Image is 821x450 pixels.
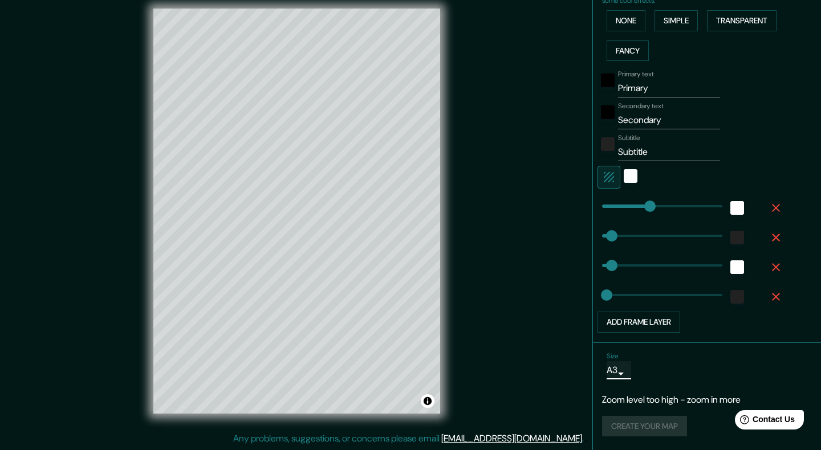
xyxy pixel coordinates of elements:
[607,351,619,361] label: Size
[601,137,615,151] button: color-222222
[730,290,744,304] button: color-222222
[655,10,698,31] button: Simple
[233,432,584,445] p: Any problems, suggestions, or concerns please email .
[720,406,808,437] iframe: Help widget launcher
[624,169,637,183] button: white
[607,10,645,31] button: None
[730,231,744,244] button: color-222222
[730,260,744,274] button: white
[586,432,588,445] div: .
[707,10,777,31] button: Transparent
[441,432,582,444] a: [EMAIL_ADDRESS][DOMAIN_NAME]
[607,40,649,62] button: Fancy
[601,73,615,87] button: black
[598,312,680,333] button: Add frame layer
[607,361,631,379] div: A3
[421,394,434,408] button: Toggle attribution
[602,393,812,407] p: Zoom level too high - zoom in more
[601,105,615,119] button: black
[730,201,744,215] button: white
[618,101,664,111] label: Secondary text
[584,432,586,445] div: .
[618,69,653,79] label: Primary text
[618,133,640,143] label: Subtitle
